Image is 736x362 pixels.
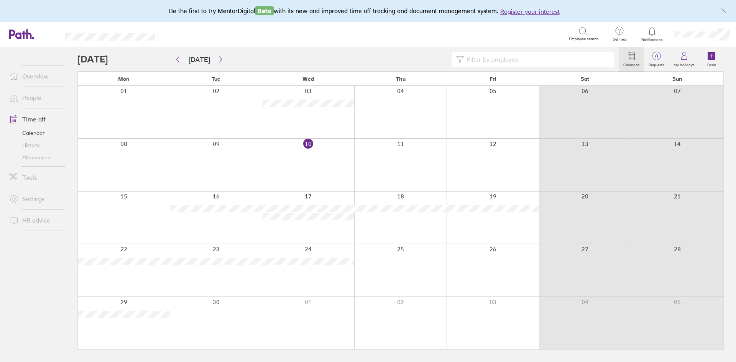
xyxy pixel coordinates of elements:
[212,76,220,82] span: Tue
[3,151,65,164] a: Allowances
[619,61,644,67] label: Calendar
[169,6,567,16] div: Be the first to try MentorDigital with its new and improved time off tracking and document manage...
[3,90,65,105] a: People
[607,37,632,42] span: Get help
[302,76,314,82] span: Wed
[3,139,65,151] a: History
[176,30,195,37] div: Search
[699,47,724,72] a: Book
[619,47,644,72] a: Calendar
[118,76,130,82] span: Mon
[640,26,665,42] a: Notifications
[3,69,65,84] a: Overview
[644,47,669,72] a: 0Requests
[3,170,65,185] a: Tools
[464,52,609,67] input: Filter by employee
[396,76,406,82] span: Thu
[672,76,682,82] span: Sun
[3,213,65,228] a: HR advice
[569,37,599,41] span: Employee search
[500,7,560,16] button: Register your interest
[182,53,216,66] button: [DATE]
[640,38,665,42] span: Notifications
[581,76,589,82] span: Sat
[703,61,721,67] label: Book
[3,127,65,139] a: Calendar
[669,61,699,67] label: My holidays
[3,111,65,127] a: Time off
[490,76,496,82] span: Fri
[644,53,669,59] span: 0
[3,191,65,206] a: Settings
[669,47,699,72] a: My holidays
[644,61,669,67] label: Requests
[255,6,274,15] span: Beta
